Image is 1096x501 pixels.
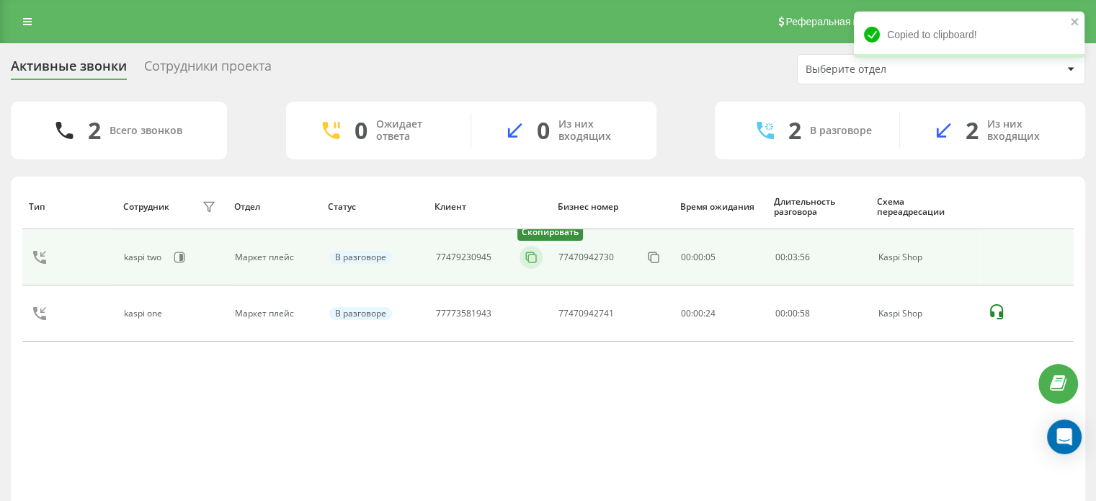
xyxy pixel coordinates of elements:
[1047,420,1082,454] div: Open Intercom Messenger
[558,118,635,143] div: Из них входящих
[788,307,798,319] span: 00
[88,117,101,144] div: 2
[1070,16,1080,30] button: close
[329,251,392,264] div: В разговоре
[436,309,491,319] div: 77773581943
[558,202,667,212] div: Бизнес номер
[124,252,165,262] div: kaspi two
[681,252,759,262] div: 00:00:05
[800,307,810,319] span: 58
[810,125,872,137] div: В разговоре
[681,309,759,319] div: 00:00:24
[123,202,169,212] div: Сотрудник
[558,309,614,319] div: 77470942741
[800,251,810,263] span: 56
[110,125,182,137] div: Всего звонков
[124,309,166,319] div: kaspi one
[966,117,979,144] div: 2
[788,117,801,144] div: 2
[878,252,972,262] div: Kaspi Shop
[376,118,449,143] div: Ожидает ответа
[436,252,491,262] div: 77479230945
[235,252,313,262] div: Маркет плейс
[329,307,392,320] div: В разговоре
[29,202,110,212] div: Тип
[775,309,810,319] div: : :
[788,251,798,263] span: 03
[517,224,583,241] div: Скопировать
[785,16,904,27] span: Реферальная программа
[234,202,315,212] div: Отдел
[435,202,543,212] div: Клиент
[328,202,421,212] div: Статус
[774,197,863,218] div: Длительность разговора
[878,309,972,319] div: Kaspi Shop
[558,252,614,262] div: 77470942730
[987,118,1064,143] div: Из них входящих
[806,63,978,76] div: Выберите отдел
[11,58,127,81] div: Активные звонки
[537,117,550,144] div: 0
[775,307,785,319] span: 00
[877,197,973,218] div: Схема переадресации
[775,251,785,263] span: 00
[775,252,810,262] div: : :
[235,309,313,319] div: Маркет плейс
[144,58,272,81] div: Сотрудники проекта
[680,202,761,212] div: Время ожидания
[854,12,1084,58] div: Copied to clipboard!
[355,117,367,144] div: 0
